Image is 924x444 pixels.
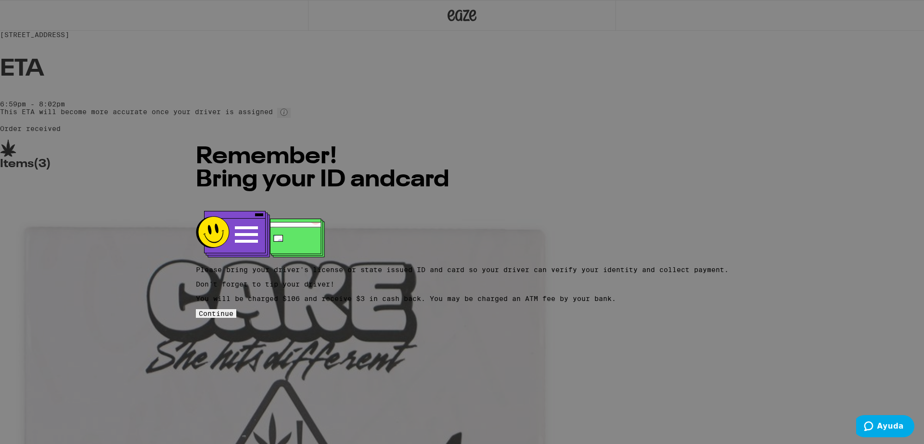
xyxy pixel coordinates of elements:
[196,266,729,274] p: Please bring your driver's license or state issued ID and card so your driver can verify your ide...
[196,280,729,288] p: Don't forget to tip your driver!
[196,145,449,192] span: Remember! Bring your ID and card
[196,295,729,302] p: You will be charged $106 and receive $3 in cash back. You may be charged an ATM fee by your bank.
[196,309,236,318] button: Continue
[199,310,233,317] span: Continue
[856,415,914,439] iframe: Abre un widget desde donde se puede obtener más información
